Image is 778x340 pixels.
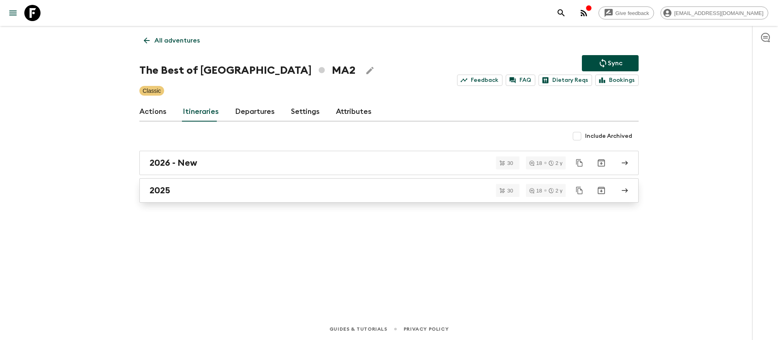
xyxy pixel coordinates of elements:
[598,6,654,19] a: Give feedback
[150,185,170,196] h2: 2025
[549,188,562,193] div: 2 y
[506,75,535,86] a: FAQ
[608,58,622,68] p: Sync
[595,75,639,86] a: Bookings
[291,102,320,122] a: Settings
[139,32,204,49] a: All adventures
[139,102,167,122] a: Actions
[336,102,372,122] a: Attributes
[670,10,768,16] span: [EMAIL_ADDRESS][DOMAIN_NAME]
[139,62,355,79] h1: The Best of [GEOGRAPHIC_DATA] MA2
[150,158,197,168] h2: 2026 - New
[593,155,609,171] button: Archive
[572,183,587,198] button: Duplicate
[549,160,562,166] div: 2 y
[143,87,161,95] p: Classic
[572,156,587,170] button: Duplicate
[529,188,542,193] div: 18
[183,102,219,122] a: Itineraries
[457,75,502,86] a: Feedback
[139,151,639,175] a: 2026 - New
[502,188,518,193] span: 30
[5,5,21,21] button: menu
[139,178,639,203] a: 2025
[553,5,569,21] button: search adventures
[529,160,542,166] div: 18
[539,75,592,86] a: Dietary Reqs
[502,160,518,166] span: 30
[404,325,449,334] a: Privacy Policy
[611,10,654,16] span: Give feedback
[235,102,275,122] a: Departures
[660,6,768,19] div: [EMAIL_ADDRESS][DOMAIN_NAME]
[585,132,632,140] span: Include Archived
[582,55,639,71] button: Sync adventure departures to the booking engine
[154,36,200,45] p: All adventures
[593,182,609,199] button: Archive
[329,325,387,334] a: Guides & Tutorials
[362,62,378,79] button: Edit Adventure Title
